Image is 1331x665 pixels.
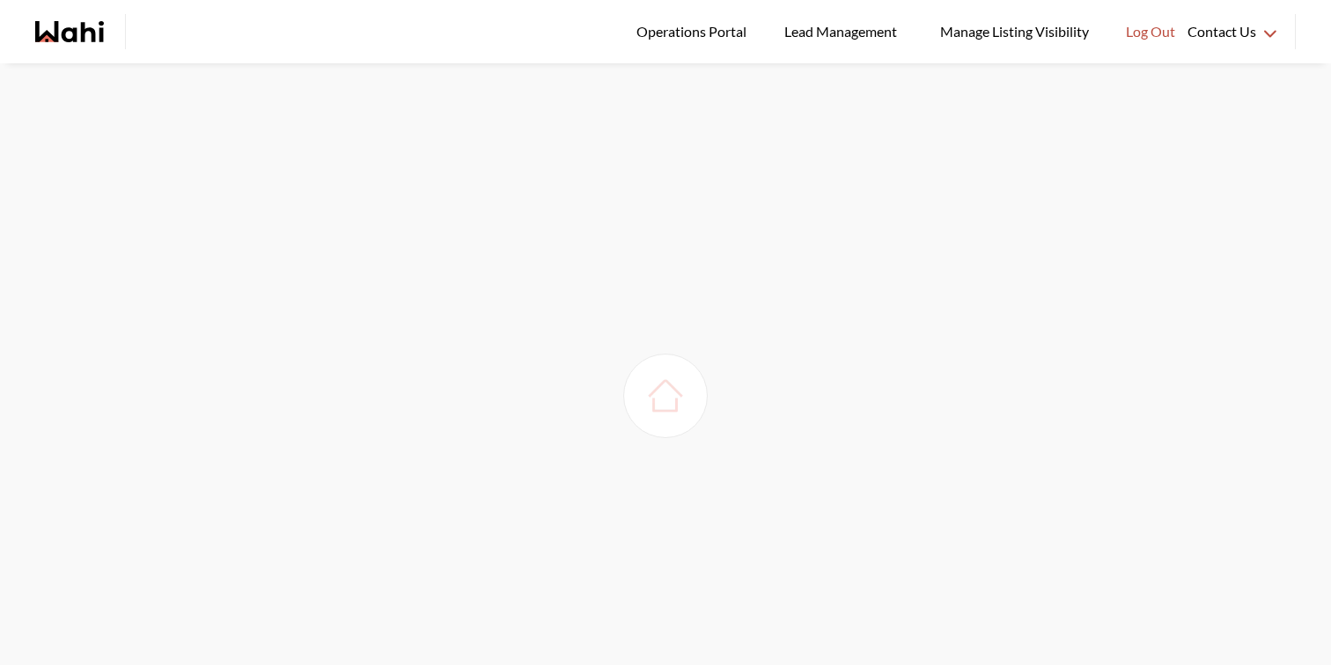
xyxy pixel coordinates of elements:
span: Lead Management [784,20,903,43]
span: Manage Listing Visibility [935,20,1094,43]
img: loading house image [641,371,690,420]
a: Wahi homepage [35,21,104,42]
span: Operations Portal [636,20,753,43]
span: Log Out [1126,20,1175,43]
